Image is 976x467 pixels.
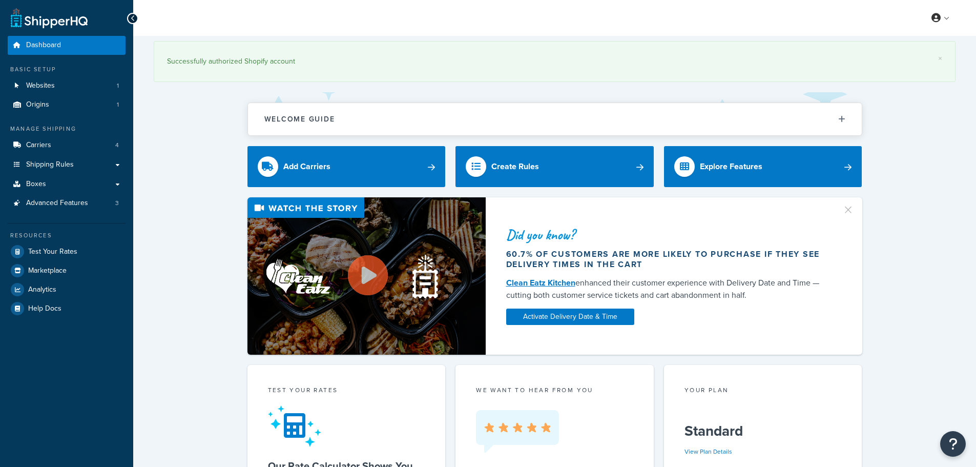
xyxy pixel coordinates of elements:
[684,385,842,397] div: Your Plan
[8,194,126,213] li: Advanced Features
[700,159,762,174] div: Explore Features
[26,82,55,90] span: Websites
[506,309,634,325] a: Activate Delivery Date & Time
[8,261,126,280] a: Marketplace
[167,54,942,69] div: Successfully authorized Shopify account
[115,141,119,150] span: 4
[8,65,126,74] div: Basic Setup
[8,175,126,194] a: Boxes
[8,136,126,155] li: Carriers
[8,155,126,174] a: Shipping Rules
[8,76,126,95] li: Websites
[8,76,126,95] a: Websites1
[8,95,126,114] li: Origins
[264,115,335,123] h2: Welcome Guide
[938,54,942,63] a: ×
[8,299,126,318] a: Help Docs
[268,385,425,397] div: Test your rates
[8,36,126,55] a: Dashboard
[455,146,654,187] a: Create Rules
[8,136,126,155] a: Carriers4
[283,159,330,174] div: Add Carriers
[28,304,61,313] span: Help Docs
[684,423,842,439] h5: Standard
[28,267,67,275] span: Marketplace
[8,242,126,261] a: Test Your Rates
[117,82,119,90] span: 1
[26,141,51,150] span: Carriers
[28,248,77,256] span: Test Your Rates
[476,385,633,395] p: we want to hear from you
[506,277,830,301] div: enhanced their customer experience with Delivery Date and Time — cutting both customer service ti...
[8,280,126,299] a: Analytics
[26,180,46,189] span: Boxes
[117,100,119,109] span: 1
[26,41,61,50] span: Dashboard
[940,431,966,457] button: Open Resource Center
[248,103,862,135] button: Welcome Guide
[8,95,126,114] a: Origins1
[8,194,126,213] a: Advanced Features3
[26,199,88,208] span: Advanced Features
[26,100,49,109] span: Origins
[664,146,862,187] a: Explore Features
[684,447,732,456] a: View Plan Details
[491,159,539,174] div: Create Rules
[247,197,486,355] img: Video thumbnail
[115,199,119,208] span: 3
[506,228,830,242] div: Did you know?
[506,277,575,289] a: Clean Eatz Kitchen
[247,146,446,187] a: Add Carriers
[506,249,830,270] div: 60.7% of customers are more likely to purchase if they see delivery times in the cart
[8,231,126,240] div: Resources
[28,286,56,294] span: Analytics
[26,160,74,169] span: Shipping Rules
[8,125,126,133] div: Manage Shipping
